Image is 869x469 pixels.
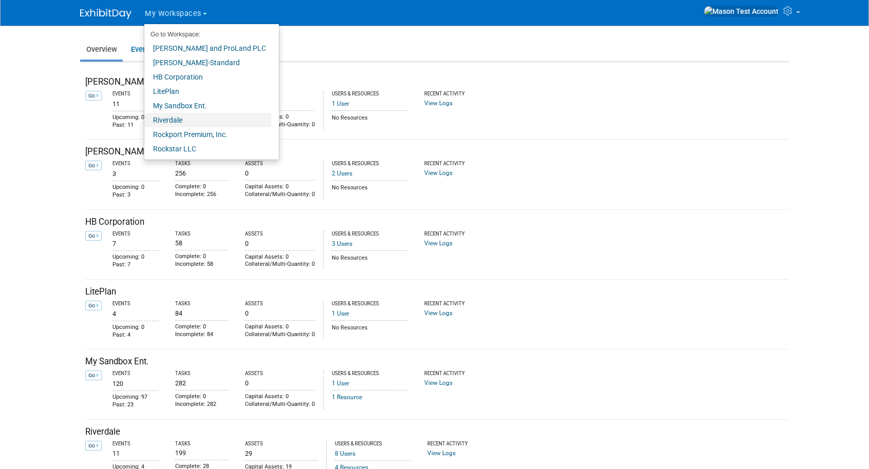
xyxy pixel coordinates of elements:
a: [PERSON_NAME] and ProLand PLC [144,41,271,55]
div: 29 [245,447,318,458]
div: 120 [112,377,159,388]
div: 4 [112,307,159,318]
a: 1 Resource [332,394,362,401]
div: Assets [245,231,315,238]
div: Upcoming: 0 [112,114,159,122]
div: Collateral/Multi-Quantity: 0 [245,331,315,339]
div: Events [112,91,159,97]
div: Complete: 0 [175,253,229,261]
div: Users & Resources [332,370,408,377]
a: [PERSON_NAME]-Standard [144,55,271,70]
div: 3 [112,167,159,178]
div: 11 [112,97,159,108]
div: Upcoming: 0 [112,184,159,191]
a: View Logs [424,100,452,107]
div: 0 [245,167,315,178]
a: View Logs [424,240,452,247]
div: Recent Activity [424,91,485,97]
span: No Resources [332,114,368,121]
span: No Resources [332,255,368,261]
div: Recent Activity [424,161,485,167]
div: Events [112,231,159,238]
div: My Sandbox Ent. [85,356,789,368]
a: Go [85,370,102,380]
div: 7 [112,237,159,248]
div: [PERSON_NAME] and ProLand PLC [85,76,789,88]
a: LitePlan [144,84,271,99]
div: Users & Resources [332,91,408,97]
a: Rockport Premium, Inc. [144,127,271,142]
a: View Logs [424,169,452,177]
div: 58 [175,237,229,247]
div: Collateral/Multi-Quantity: 0 [245,121,315,129]
div: 84 [175,307,229,318]
div: 0 [245,377,315,387]
div: Recent Activity [424,231,485,238]
a: View Logs [427,450,456,457]
div: Capital Assets: 0 [245,253,315,261]
div: Upcoming: 0 [112,253,159,261]
div: Recent Activity [427,441,488,447]
div: Capital Assets: 0 [245,393,315,401]
div: Events [112,441,159,447]
span: No Resources [332,184,368,191]
a: Go [85,91,102,101]
div: Past: 11 [112,122,159,129]
div: Capital Assets: 0 [245,183,315,191]
a: HB Corporation [144,70,271,84]
div: Events [112,161,159,167]
div: Past: 23 [112,401,159,409]
div: Assets [245,441,318,447]
div: 0 [245,307,315,318]
div: 0 [245,238,315,248]
div: Users & Resources [332,231,408,238]
div: Tasks [175,301,229,307]
div: Upcoming: 0 [112,324,159,331]
div: Riverdale [85,426,789,438]
div: HB Corporation [85,216,789,228]
img: Mason Test Account [704,6,779,17]
div: Incomplete: 282 [175,401,229,408]
a: 8 Users [335,450,355,457]
div: Past: 4 [112,331,159,339]
a: View Logs [424,309,452,317]
a: 3 Users [332,240,352,247]
a: 1 User [332,380,349,387]
div: Capital Assets: 0 [245,113,315,121]
a: 1 User [332,310,349,317]
div: Events [112,301,159,307]
a: Events [125,40,159,60]
div: Complete: 0 [175,323,229,331]
div: Events [112,370,159,377]
div: Assets [245,91,315,97]
div: Assets [245,301,315,307]
span: My Workspaces [145,9,201,18]
div: Incomplete: 58 [175,261,229,268]
a: Go [85,441,102,451]
div: Collateral/Multi-Quantity: 0 [245,401,315,408]
div: Users & Resources [332,161,408,167]
a: Go [85,301,102,310]
div: Tasks [175,161,229,167]
div: 282 [175,377,229,387]
a: 2 Users [332,170,352,177]
a: 1 User [332,100,349,107]
div: Recent Activity [424,370,485,377]
a: Rockstar LLC [144,142,271,156]
a: Go [85,161,102,170]
div: Users & Resources [332,301,408,307]
a: View Logs [424,379,452,386]
span: No Resources [332,324,368,331]
div: Users & Resources [335,441,411,447]
div: Incomplete: 256 [175,191,229,199]
div: Tasks [175,231,229,238]
div: Past: 3 [112,191,159,199]
div: Assets [245,161,315,167]
div: Incomplete: 84 [175,331,229,339]
a: Go [85,231,102,241]
div: Recent Activity [424,301,485,307]
a: Overview [80,40,123,60]
div: 0 [245,97,315,108]
div: Past: 7 [112,261,159,269]
div: Complete: 0 [175,183,229,191]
